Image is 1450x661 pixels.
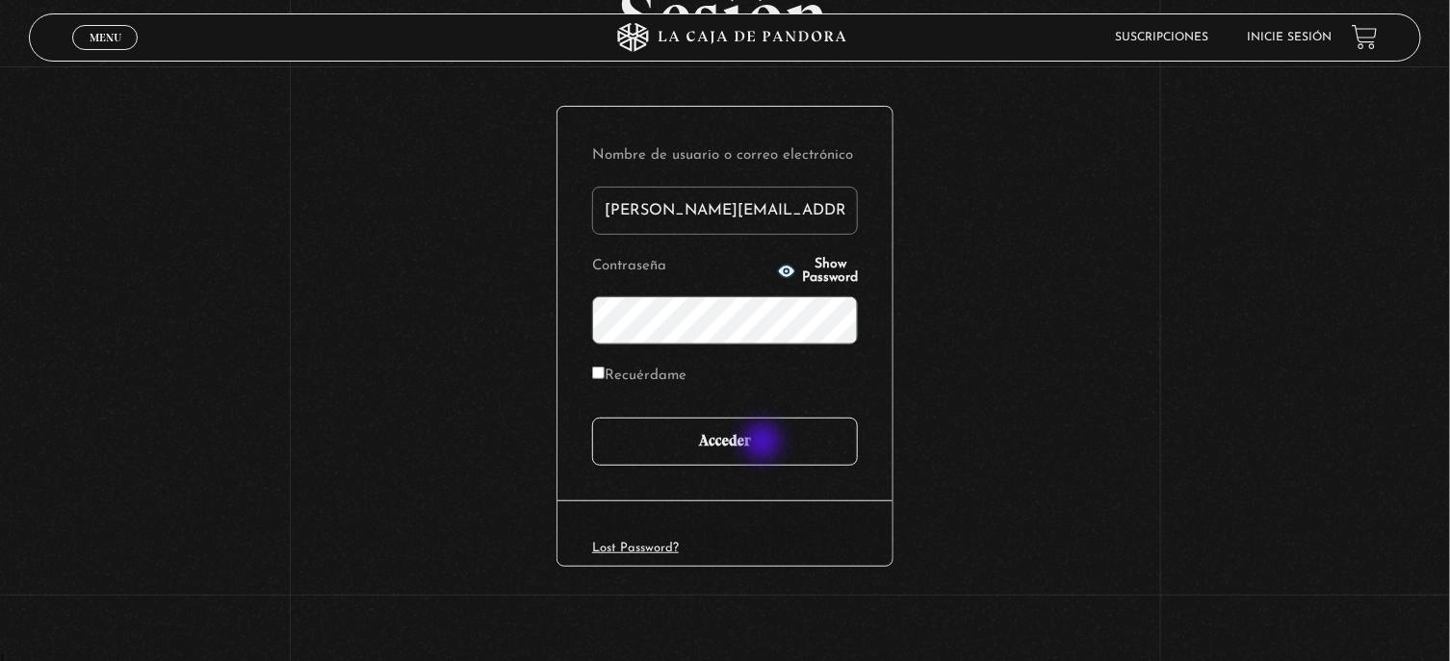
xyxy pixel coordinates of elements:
label: Recuérdame [592,362,686,392]
button: Show Password [777,258,858,285]
span: Cerrar [83,48,128,62]
label: Nombre de usuario o correo electrónico [592,141,858,171]
a: Inicie sesión [1248,32,1333,43]
input: Recuérdame [592,367,605,379]
a: Suscripciones [1116,32,1209,43]
span: Show Password [802,258,858,285]
a: View your shopping cart [1352,24,1378,50]
label: Contraseña [592,252,771,282]
input: Acceder [592,418,858,466]
a: Lost Password? [592,542,679,554]
span: Menu [90,32,121,43]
